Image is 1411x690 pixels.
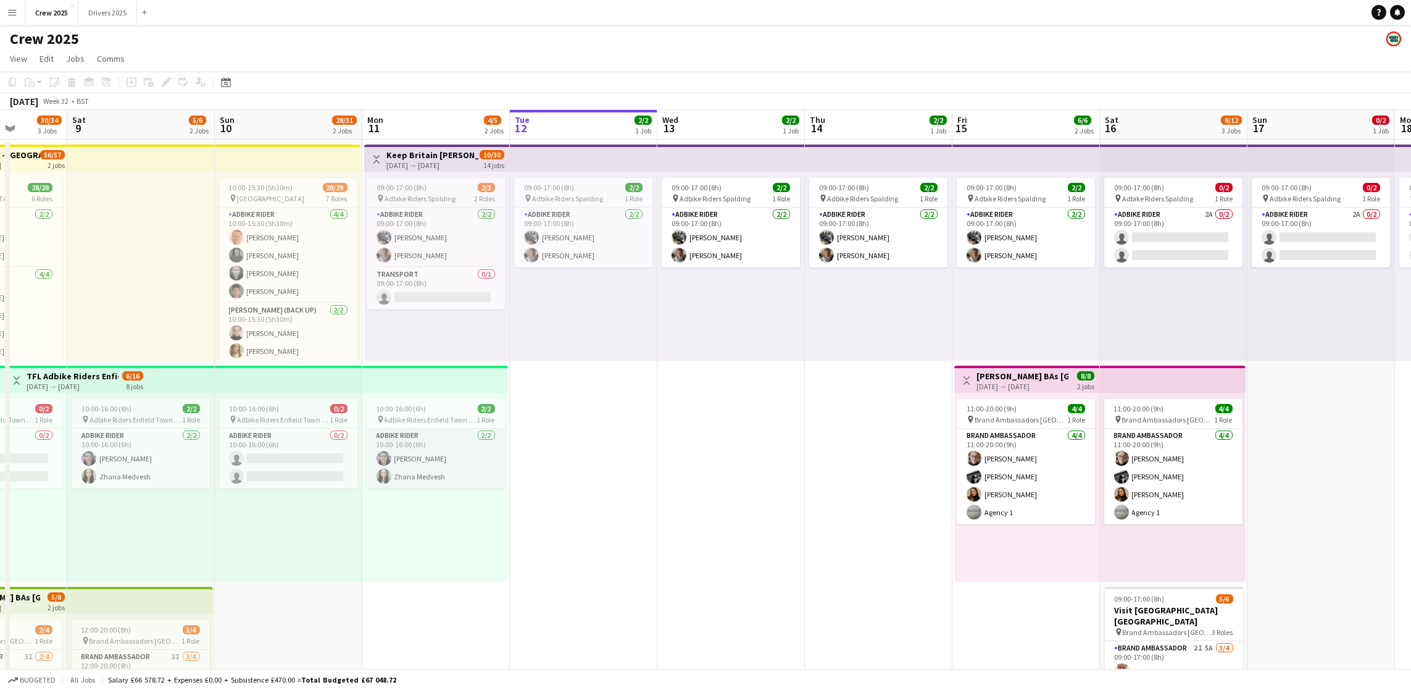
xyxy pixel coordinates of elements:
[955,121,967,135] span: 15
[478,183,495,192] span: 2/3
[28,183,52,192] span: 28/28
[810,114,825,125] span: Thu
[1386,32,1401,46] app-user-avatar: Claire Stewart
[976,382,1068,391] div: [DATE] → [DATE]
[967,183,1017,192] span: 09:00-17:00 (8h)
[480,150,504,159] span: 10/30
[635,116,652,125] span: 2/2
[40,150,65,159] span: 56/57
[1114,404,1164,413] span: 11:00-20:00 (9h)
[31,194,52,203] span: 6 Roles
[66,53,85,64] span: Jobs
[10,53,27,64] span: View
[1372,116,1389,125] span: 0/2
[1067,415,1085,424] span: 1 Role
[301,675,396,684] span: Total Budgeted £67 048.72
[48,602,65,612] div: 2 jobs
[967,404,1017,413] span: 11:00-20:00 (9h)
[41,96,72,106] span: Week 32
[660,121,678,135] span: 13
[976,371,1068,382] h3: [PERSON_NAME] BAs [GEOGRAPHIC_DATA]
[367,399,505,489] app-job-card: 10:00-16:00 (6h)2/2 Adbike Riders Enfield Town to [GEOGRAPHIC_DATA]1 RoleAdbike Rider2/210:00-16:...
[827,194,898,203] span: Adbike Riders Spalding
[625,183,643,192] span: 2/2
[365,121,383,135] span: 11
[635,126,651,135] div: 1 Job
[1077,381,1094,391] div: 2 jobs
[323,183,348,192] span: 28/29
[35,415,52,424] span: 1 Role
[478,404,495,413] span: 2/2
[1363,183,1380,192] span: 0/2
[662,114,678,125] span: Wed
[330,415,348,424] span: 1 Role
[35,404,52,413] span: 0/2
[1104,429,1242,524] app-card-role: Brand Ambassador4/411:00-20:00 (9h)[PERSON_NAME][PERSON_NAME][PERSON_NAME]Agency 1
[625,194,643,203] span: 1 Role
[35,51,59,67] a: Edit
[1104,178,1242,267] app-job-card: 09:00-17:00 (8h)0/2 Adbike Riders Spalding1 RoleAdbike Rider2A0/209:00-17:00 (8h)
[1221,116,1242,125] span: 9/12
[1216,594,1233,604] span: 5/6
[367,429,505,489] app-card-role: Adbike Rider2/210:00-16:00 (6h)[PERSON_NAME]Zhana Medvesh
[218,121,235,135] span: 10
[1115,594,1165,604] span: 09:00-17:00 (8h)
[783,126,799,135] div: 1 Job
[1075,126,1094,135] div: 2 Jobs
[182,636,200,646] span: 1 Role
[237,415,330,424] span: Adbike Riders Enfield Town to [GEOGRAPHIC_DATA]
[219,178,357,361] app-job-card: 10:00-15:30 (5h30m)28/29 [GEOGRAPHIC_DATA]7 RolesAdbike Rider4/410:00-15:30 (5h30m)[PERSON_NAME][...
[332,116,357,125] span: 28/31
[20,676,56,684] span: Budgeted
[189,116,206,125] span: 5/6
[662,208,800,267] app-card-role: Adbike Rider2/209:00-17:00 (8h)[PERSON_NAME][PERSON_NAME]
[514,208,652,267] app-card-role: Adbike Rider2/209:00-17:00 (8h)[PERSON_NAME][PERSON_NAME]
[1068,183,1085,192] span: 2/2
[920,183,938,192] span: 2/2
[1067,194,1085,203] span: 1 Role
[1122,194,1193,203] span: Adbike Riders Spalding
[25,1,78,25] button: Crew 2025
[1252,178,1390,267] app-job-card: 09:00-17:00 (8h)0/2 Adbike Riders Spalding1 RoleAdbike Rider2A0/209:00-17:00 (8h)
[89,415,182,424] span: Adbike Riders Enfield Town to [GEOGRAPHIC_DATA]
[514,178,652,267] app-job-card: 09:00-17:00 (8h)2/2 Adbike Riders Spalding1 RoleAdbike Rider2/209:00-17:00 (8h)[PERSON_NAME][PERS...
[1104,208,1242,267] app-card-role: Adbike Rider2A0/209:00-17:00 (8h)
[5,51,32,67] a: View
[81,625,131,634] span: 12:00-20:00 (8h)
[1252,208,1390,267] app-card-role: Adbike Rider2A0/209:00-17:00 (8h)
[35,625,52,634] span: 2/4
[219,208,357,303] app-card-role: Adbike Rider4/410:00-15:30 (5h30m)[PERSON_NAME][PERSON_NAME][PERSON_NAME][PERSON_NAME]
[229,183,293,192] span: 10:00-15:30 (5h30m)
[72,399,210,489] app-job-card: 10:00-16:00 (6h)2/2 Adbike Riders Enfield Town to [GEOGRAPHIC_DATA]1 RoleAdbike Rider2/210:00-16:...
[219,429,357,489] app-card-role: Adbike Rider0/210:00-16:00 (6h)
[1104,399,1242,524] app-job-card: 11:00-20:00 (9h)4/4 Brand Ambassadors [GEOGRAPHIC_DATA]1 RoleBrand Ambassador4/411:00-20:00 (9h)[...
[367,178,505,309] app-job-card: 09:00-17:00 (8h)2/3 Adbike Riders Spalding2 RolesAdbike Rider2/209:00-17:00 (8h)[PERSON_NAME][PER...
[61,51,89,67] a: Jobs
[773,183,790,192] span: 2/2
[1212,628,1233,637] span: 3 Roles
[485,126,504,135] div: 2 Jobs
[1122,415,1215,424] span: Brand Ambassadors [GEOGRAPHIC_DATA]
[108,675,396,684] div: Salary £66 578.72 + Expenses £0.00 + Subsistence £470.00 =
[680,194,751,203] span: Adbike Riders Spalding
[1215,194,1233,203] span: 1 Role
[957,429,1095,524] app-card-role: Brand Ambassador4/411:00-20:00 (9h)[PERSON_NAME][PERSON_NAME][PERSON_NAME]Agency 1
[672,183,722,192] span: 09:00-17:00 (8h)
[37,116,62,125] span: 30/34
[532,194,603,203] span: Adbike Riders Spalding
[81,404,131,413] span: 10:00-16:00 (6h)
[327,194,348,203] span: 7 Roles
[70,121,86,135] span: 9
[483,159,504,170] div: 14 jobs
[229,404,279,413] span: 10:00-16:00 (6h)
[513,121,530,135] span: 12
[1373,126,1389,135] div: 1 Job
[1222,126,1241,135] div: 3 Jobs
[930,116,947,125] span: 2/2
[367,267,505,309] app-card-role: Transport0/109:00-17:00 (8h)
